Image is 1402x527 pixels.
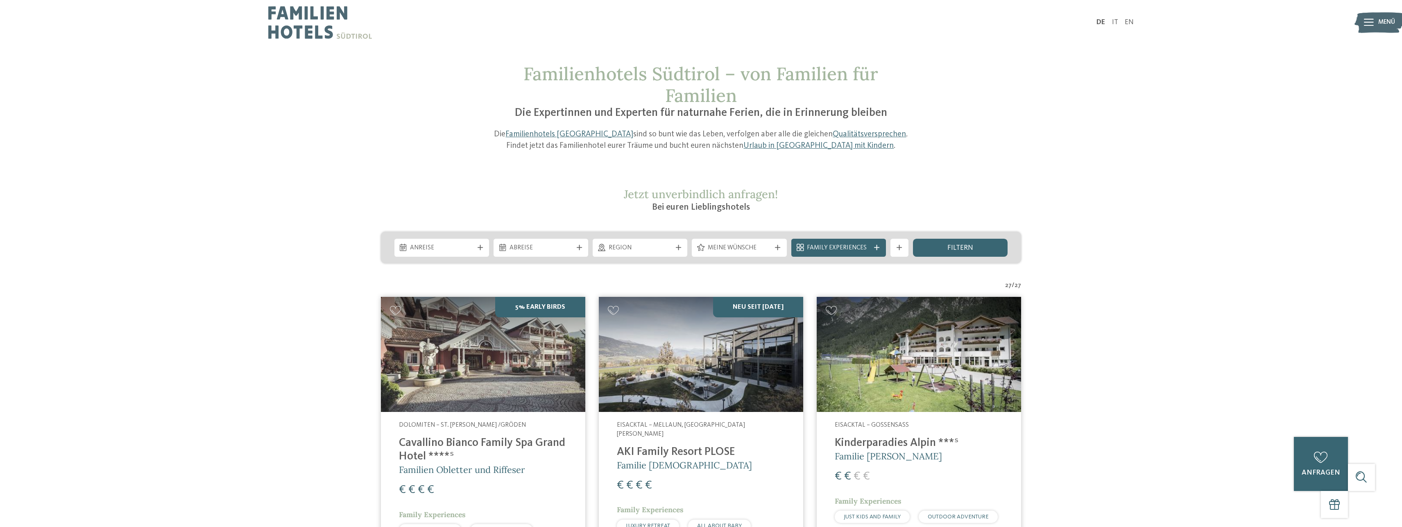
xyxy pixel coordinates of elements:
span: Family Experiences [807,244,870,253]
a: Urlaub in [GEOGRAPHIC_DATA] mit Kindern [743,142,894,150]
span: JUST KIDS AND FAMILY [844,514,901,520]
span: OUTDOOR ADVENTURE [928,514,989,520]
span: € [636,480,643,491]
img: Familienhotels gesucht? Hier findet ihr die besten! [599,297,803,412]
h4: Kinderparadies Alpin ***ˢ [835,437,1003,450]
span: Meine Wünsche [708,244,771,253]
a: IT [1112,19,1118,26]
span: Eisacktal – Gossensass [835,422,909,428]
span: € [418,484,425,496]
h4: AKI Family Resort PLOSE [617,446,785,459]
span: Menü [1378,18,1395,27]
span: Family Experiences [399,510,466,519]
span: € [427,484,434,496]
span: Familie [DEMOGRAPHIC_DATA] [617,459,752,471]
span: anfragen [1302,469,1340,476]
h4: Cavallino Bianco Family Spa Grand Hotel ****ˢ [399,437,567,464]
span: Family Experiences [835,496,901,506]
span: filtern [947,244,973,252]
span: Familien Obletter und Riffeser [399,464,525,475]
span: 27 [1015,281,1021,290]
span: € [408,484,415,496]
span: € [854,470,861,482]
a: Qualitätsversprechen [833,130,906,138]
a: DE [1096,19,1105,26]
span: Familie [PERSON_NAME] [835,450,942,462]
span: € [626,480,633,491]
span: Jetzt unverbindlich anfragen! [624,187,778,201]
a: Familienhotels [GEOGRAPHIC_DATA] [505,130,633,138]
span: Bei euren Lieblingshotels [652,203,750,212]
span: Anreise [410,244,473,253]
a: EN [1125,19,1134,26]
a: anfragen [1294,437,1348,491]
span: Region [609,244,672,253]
span: € [844,470,851,482]
img: Kinderparadies Alpin ***ˢ [817,297,1021,412]
img: Family Spa Grand Hotel Cavallino Bianco ****ˢ [381,297,585,412]
span: € [863,470,870,482]
p: Die sind so bunt wie das Leben, verfolgen aber alle die gleichen . Findet jetzt das Familienhotel... [487,129,915,152]
span: € [835,470,842,482]
span: Eisacktal – Mellaun, [GEOGRAPHIC_DATA][PERSON_NAME] [617,422,745,437]
span: 27 [1005,281,1012,290]
span: / [1012,281,1015,290]
span: € [617,480,624,491]
span: Familienhotels Südtirol – von Familien für Familien [523,62,878,107]
span: Dolomiten – St. [PERSON_NAME] /Gröden [399,422,526,428]
span: € [399,484,406,496]
span: Abreise [510,244,573,253]
span: Die Expertinnen und Experten für naturnahe Ferien, die in Erinnerung bleiben [515,107,887,119]
span: Family Experiences [617,505,684,514]
span: € [645,480,652,491]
